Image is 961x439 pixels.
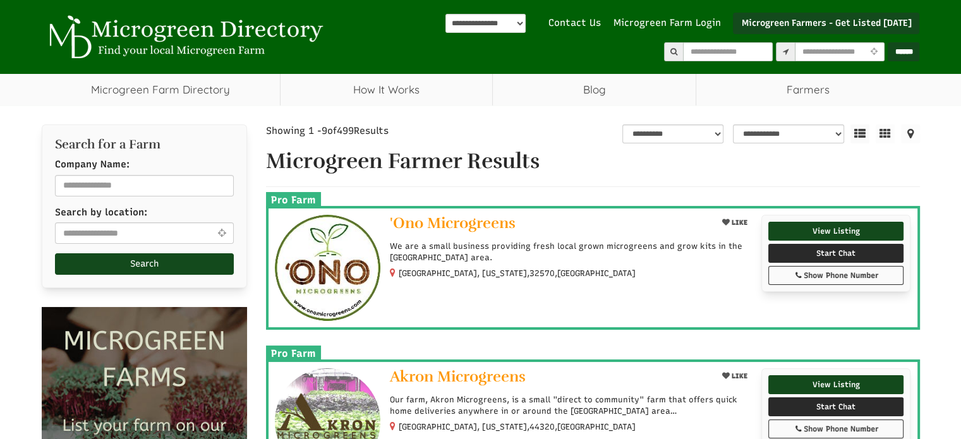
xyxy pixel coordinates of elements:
[733,13,919,34] a: Microgreen Farmers - Get Listed [DATE]
[730,372,747,380] span: LIKE
[390,394,751,417] p: Our farm, Akron Microgreens, is a small "direct to community" farm that offers quick home deliver...
[557,421,636,433] span: [GEOGRAPHIC_DATA]
[390,368,707,388] a: Akron Microgreens
[730,219,747,227] span: LIKE
[529,268,555,279] span: 32570
[215,228,229,238] i: Use Current Location
[275,215,381,321] img: 'Ono Microgreens
[55,253,234,275] button: Search
[493,74,696,105] a: Blog
[55,158,130,171] label: Company Name:
[390,241,751,263] p: We are a small business providing fresh local grown microgreens and grow kits in the [GEOGRAPHIC_...
[55,206,147,219] label: Search by location:
[322,125,327,136] span: 9
[399,268,636,278] small: [GEOGRAPHIC_DATA], [US_STATE], ,
[557,268,636,279] span: [GEOGRAPHIC_DATA]
[696,74,919,105] span: Farmers
[399,422,636,431] small: [GEOGRAPHIC_DATA], [US_STATE], ,
[775,423,897,435] div: Show Phone Number
[390,213,516,232] span: 'Ono Microgreens
[42,74,280,105] a: Microgreen Farm Directory
[390,215,707,234] a: 'Ono Microgreens
[390,367,526,386] span: Akron Microgreens
[42,15,326,59] img: Microgreen Directory
[445,14,526,33] div: Powered by
[445,14,526,33] select: Language Translate Widget
[775,270,897,281] div: Show Phone Number
[266,124,484,138] div: Showing 1 - of Results
[281,74,492,105] a: How It Works
[622,124,723,143] select: overall_rating_filter-1
[867,48,881,56] i: Use Current Location
[541,16,607,30] a: Contact Us
[337,125,354,136] span: 499
[768,244,904,263] a: Start Chat
[529,421,555,433] span: 44320
[266,150,920,173] h1: Microgreen Farmer Results
[768,375,904,394] a: View Listing
[733,124,843,143] select: sortbox-1
[718,368,752,384] button: LIKE
[768,222,904,241] a: View Listing
[768,397,904,416] a: Start Chat
[613,16,727,30] a: Microgreen Farm Login
[718,215,752,231] button: LIKE
[55,138,234,152] h2: Search for a Farm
